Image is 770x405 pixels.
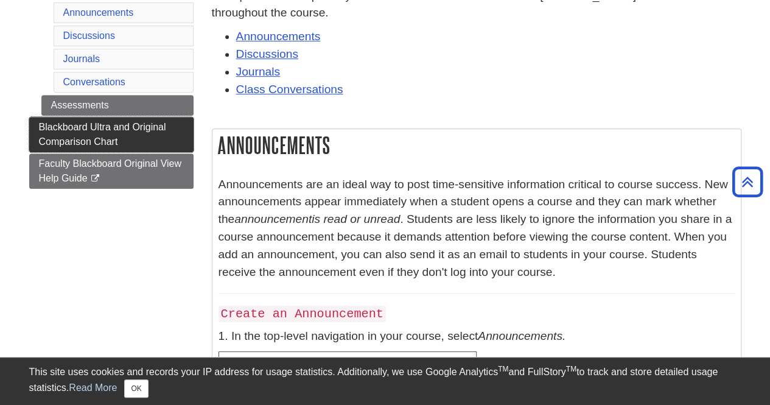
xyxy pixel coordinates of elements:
a: Class Conversations [236,83,343,96]
a: Discussions [63,30,115,41]
h2: Announcements [212,129,741,161]
span: Faculty Blackboard Original View Help Guide [39,158,181,183]
a: Conversations [63,77,125,87]
i: This link opens in a new window [90,175,100,183]
a: Read More [69,382,117,393]
p: 1. In the top-level navigation in your course, select [219,328,735,345]
sup: TM [498,365,508,373]
em: is read or unread [312,213,400,225]
span: Blackboard Ultra and Original Comparison Chart [39,122,166,147]
em: Announcements. [478,329,565,342]
em: announcement [234,213,312,225]
a: Announcements [63,7,134,18]
a: Announcements [236,30,321,43]
a: Journals [63,54,100,64]
a: Assessments [41,95,194,116]
a: Discussions [236,48,298,60]
code: Create an Announcement [219,306,386,322]
p: Announcements are an ideal way to post time-sensitive information critical to course success. New... [219,176,735,281]
a: Journals [236,65,281,78]
sup: TM [566,365,576,373]
a: Blackboard Ultra and Original Comparison Chart [29,117,194,152]
button: Close [124,379,148,398]
a: Back to Top [728,174,767,190]
div: This site uses cookies and records your IP address for usage statistics. Additionally, we use Goo... [29,365,741,398]
a: Faculty Blackboard Original View Help Guide [29,153,194,189]
img: Top Level Navigation Menu in a Blackboard Ultra Course [219,351,477,374]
